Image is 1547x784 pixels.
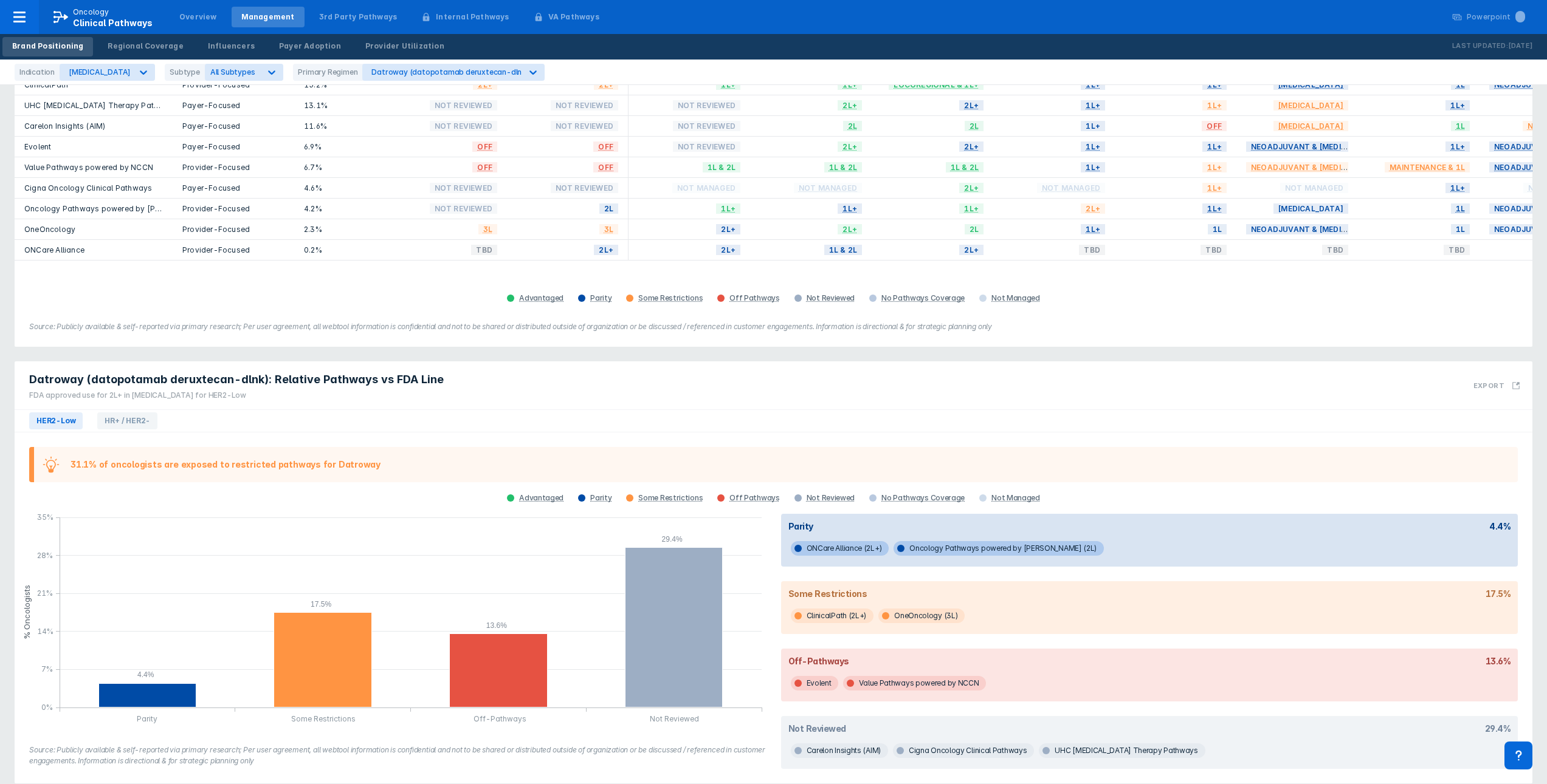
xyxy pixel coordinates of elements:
span: 1L+ [1081,140,1105,154]
span: OFF [593,160,618,174]
div: Contact Support [1504,741,1532,769]
div: Parity [590,493,612,503]
tspan: Parity [137,714,157,723]
span: 1L [1451,202,1470,216]
a: Cigna Oncology Clinical Pathways [24,183,152,193]
div: Payer-Focused [182,141,284,152]
tspan: 35% [37,513,53,522]
span: 1L & 2L [824,160,862,174]
span: TBD [1444,243,1470,257]
span: 1L [1451,119,1470,133]
span: UHC [MEDICAL_DATA] Therapy Pathways [1039,743,1205,758]
span: 2L [965,119,984,133]
span: Not Reviewed [430,119,497,133]
span: 1L+ [1081,222,1105,236]
a: Provider Utilization [356,37,454,56]
span: OFF [593,140,618,154]
div: No Pathways Coverage [881,493,965,503]
div: 4.4% [1489,521,1511,531]
div: Indication [15,64,60,81]
a: Payer Adoption [269,37,351,56]
tspan: 4.4% [137,670,154,679]
div: Provider-Focused [182,203,284,214]
div: Subtype [165,64,205,81]
div: 11.6% [304,121,376,131]
div: Some Restrictions [638,493,703,503]
span: 1L & 2L [946,160,984,174]
div: 4.6% [304,183,376,193]
span: TBD [1079,243,1105,257]
div: 0.2% [304,245,376,255]
tspan: 29.4% [662,535,683,544]
div: Not Reviewed [807,493,855,503]
span: ONCare Alliance (2L+) [791,541,889,556]
div: Influencers [208,41,255,52]
span: 2L+ [838,98,862,112]
span: 1L+ [1202,202,1227,216]
div: Off Pathways [729,293,779,303]
div: Not Reviewed [807,293,855,303]
span: Not Managed [794,181,862,195]
span: TBD [1201,243,1227,257]
g: column chart , with 1 column series, . Y-scale minimum value is 0 , maximum value is 0.35. X-scal... [22,506,774,737]
span: OFF [1202,119,1227,133]
figcaption: Source: Publicly available & self-reported via primary research; Per user agreement, all webtool ... [29,321,1518,332]
div: Some Restrictions [788,588,867,599]
span: 1L+ [1202,181,1227,195]
span: Not Managed [1037,181,1105,195]
span: 1L+ [1081,119,1105,133]
div: Primary Regimen [293,64,362,81]
figcaption: Source: Publicly available & self-reported via primary research; Per user agreement, all webtool ... [29,745,767,766]
div: Payer-Focused [182,121,284,131]
div: Not Managed [991,493,1040,503]
div: 4.2% [304,203,376,214]
div: Payer-Focused [182,100,284,111]
tspan: 28% [37,551,53,560]
span: Not Managed [672,181,740,195]
span: Not Reviewed [673,119,740,133]
tspan: Not Reviewed [650,714,699,723]
p: Oncology [73,7,109,18]
div: Management [241,12,295,22]
span: OFF [472,160,497,174]
div: 29.4% [1485,723,1511,734]
div: 13.1% [304,100,376,111]
div: Payer-Focused [182,183,284,193]
span: 2L+ [716,222,740,236]
span: Datroway (datopotamab deruxtecan-dlnk): Relative Pathways vs FDA Line [29,372,444,387]
div: No Pathways Coverage [881,293,965,303]
span: Neoadjuvant & [MEDICAL_DATA] [1246,222,1390,236]
div: Provider-Focused [182,162,284,172]
span: 2L+ [959,243,984,257]
span: OneOncology (3L) [878,608,965,623]
span: 1L [1451,222,1470,236]
tspan: 0% [41,703,53,712]
div: Off-Pathways [788,656,849,666]
span: OFF [472,140,497,154]
span: Not Reviewed [551,98,618,112]
span: 2L+ [716,243,740,257]
span: [MEDICAL_DATA] [1273,98,1348,112]
span: Not Reviewed [673,98,740,112]
span: 3L [599,222,618,236]
span: Neoadjuvant & [MEDICAL_DATA] [1246,140,1390,154]
a: 3rd Party Pathways [309,7,407,27]
span: Cigna Oncology Clinical Pathways [893,743,1034,758]
div: Regional Coverage [108,41,183,52]
span: 1L+ [1202,140,1227,154]
div: 6.9% [304,141,376,152]
span: 2L+ [838,222,862,236]
div: VA Pathways [548,12,599,22]
div: Parity [788,521,813,531]
span: 1L+ [1081,160,1105,174]
div: FDA approved use for 2L+ in [MEDICAL_DATA] for HER2-Low [29,390,444,401]
tspan: 7% [41,664,53,673]
span: 2L [843,119,862,133]
tspan: Some Restrictions [291,714,356,723]
span: [MEDICAL_DATA] [1273,119,1348,133]
span: 2L+ [1081,202,1105,216]
span: 2L [965,222,984,236]
span: 1L+ [1081,98,1105,112]
span: 2L [599,202,618,216]
a: UHC [MEDICAL_DATA] Therapy Pathways [24,101,178,110]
